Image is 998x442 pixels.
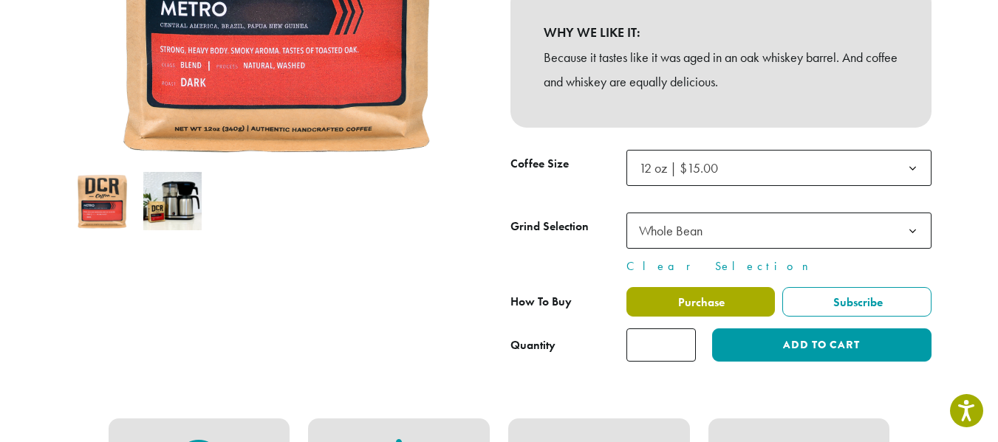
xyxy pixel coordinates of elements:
[73,172,131,230] img: Metro
[626,213,932,249] span: Whole Bean
[639,222,703,239] span: Whole Bean
[639,159,718,176] span: 12 oz | $15.00
[510,294,572,309] span: How To Buy
[510,153,626,175] label: Coffee Size
[544,20,898,45] b: WHY WE LIKE IT:
[633,216,717,245] span: Whole Bean
[143,172,202,230] img: Metro - Image 2
[626,258,932,275] a: Clear Selection
[626,150,932,186] span: 12 oz | $15.00
[831,294,883,310] span: Subscribe
[633,153,733,182] span: 12 oz | $15.00
[712,328,931,362] button: Add to cart
[626,328,696,362] input: Product quantity
[510,336,556,354] div: Quantity
[676,294,725,310] span: Purchase
[510,216,626,238] label: Grind Selection
[544,45,898,95] p: Because it tastes like it was aged in an oak whiskey barrel. And coffee and whiskey are equally d...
